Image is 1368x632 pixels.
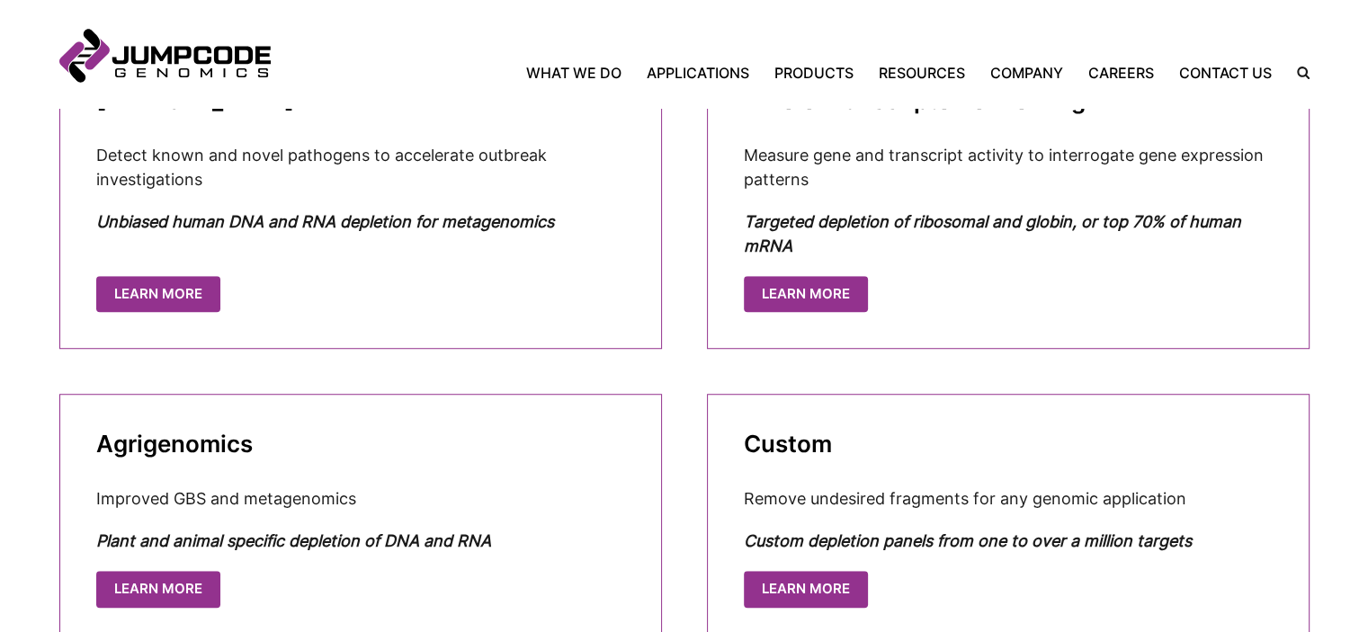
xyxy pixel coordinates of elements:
a: Learn More [96,276,220,313]
h3: Agrigenomics [96,431,625,458]
a: Contact Us [1167,62,1284,84]
a: Resources [866,62,978,84]
em: argeted depletion of ribosomal and globin, or top 70% of human mRNA [744,212,1241,255]
em: Custom d [744,531,818,550]
p: Detect known and novel pathogens to accelerate outbreak investigations [96,143,625,191]
a: Products [762,62,866,84]
nav: Primary Navigation [271,62,1284,84]
h3: Custom [744,431,1273,458]
em: Plant and animal specific depletion of DNA and RNA [96,531,491,550]
p: Remove undesired fragments for any genomic application [744,486,1273,511]
p: Measure gene and transcript activity to interrogate gene expression patterns [744,143,1273,191]
a: Applications [634,62,762,84]
a: Company [978,62,1076,84]
em: Unbiased human DNA and RNA depletion for metagenomics [96,212,554,231]
label: Search the site. [1284,67,1310,79]
a: What We Do [526,62,634,84]
a: LEARN MORE [96,571,220,608]
a: Learn More [744,276,868,313]
em: T [744,212,754,231]
em: epletion panels from one to over a million targets [818,531,1192,550]
a: Careers [1076,62,1167,84]
h3: [MEDICAL_DATA] [96,87,625,114]
h3: Whole Transcriptome Profiling [744,87,1273,114]
a: LEARN MORE [744,571,868,608]
p: Improved GBS and metagenomics [96,486,625,511]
